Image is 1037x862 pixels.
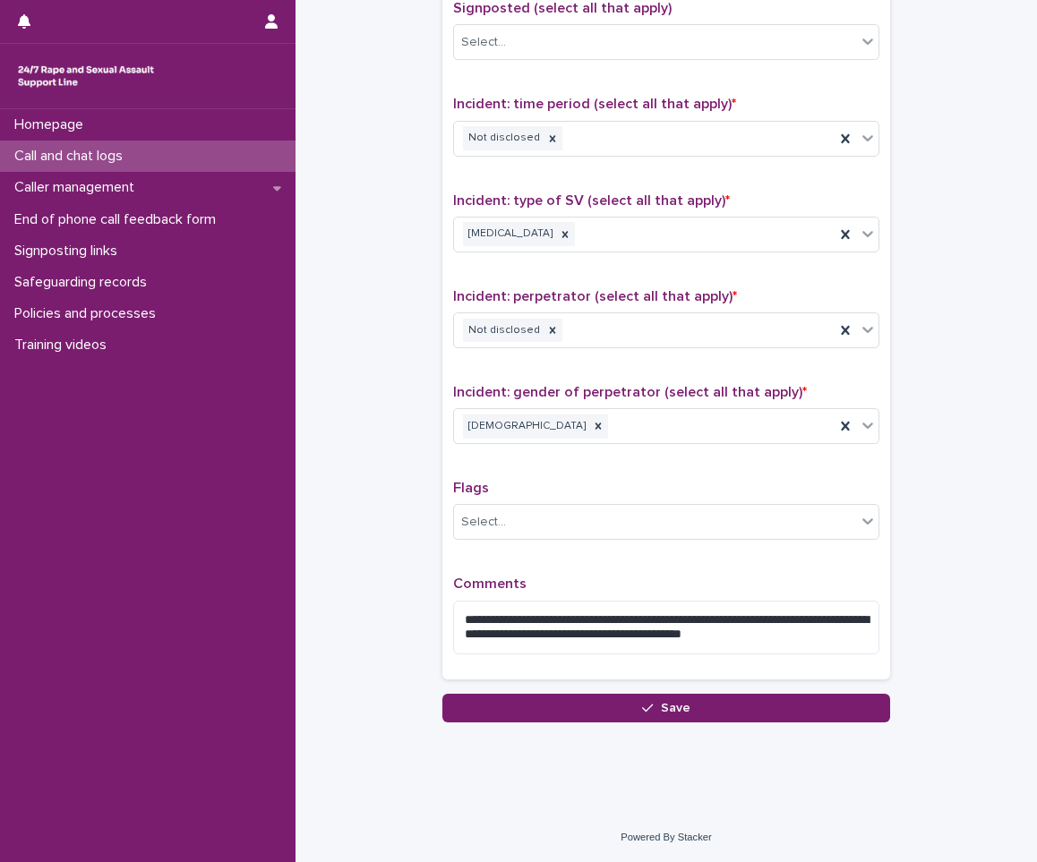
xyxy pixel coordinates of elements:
span: Incident: perpetrator (select all that apply) [453,289,737,303]
img: rhQMoQhaT3yELyF149Cw [14,58,158,94]
div: [MEDICAL_DATA] [463,222,555,246]
div: Not disclosed [463,126,543,150]
a: Powered By Stacker [621,832,711,842]
span: Save [661,702,690,714]
div: [DEMOGRAPHIC_DATA] [463,414,588,439]
div: Not disclosed [463,319,543,343]
p: End of phone call feedback form [7,211,230,228]
span: Incident: time period (select all that apply) [453,97,736,111]
div: Select... [461,513,506,532]
p: Caller management [7,179,149,196]
span: Comments [453,576,527,591]
p: Policies and processes [7,305,170,322]
span: Incident: gender of perpetrator (select all that apply) [453,385,807,399]
p: Signposting links [7,243,132,260]
span: Flags [453,481,489,495]
p: Safeguarding records [7,274,161,291]
p: Call and chat logs [7,148,137,165]
span: Incident: type of SV (select all that apply) [453,193,730,208]
span: Signposted (select all that apply) [453,1,672,15]
p: Homepage [7,116,98,133]
div: Select... [461,33,506,52]
p: Training videos [7,337,121,354]
button: Save [442,694,890,722]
